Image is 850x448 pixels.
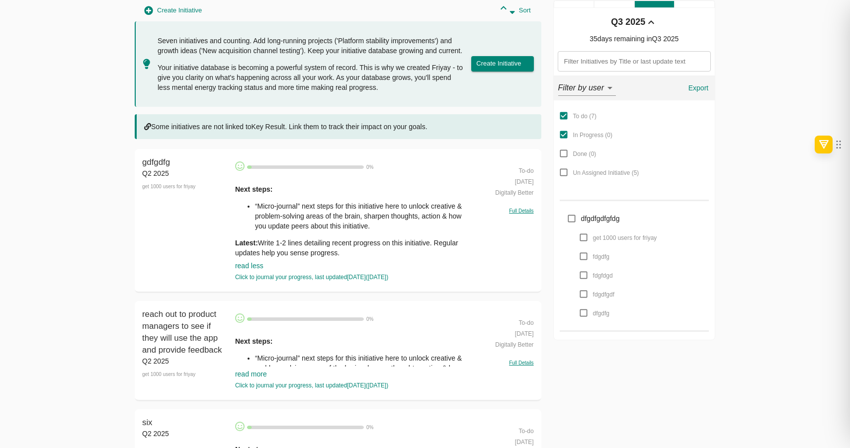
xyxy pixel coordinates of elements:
[142,429,230,439] div: Q2 2025
[686,82,710,94] span: Export
[255,353,470,383] li: “Micro-journal” next steps for this initiative here to unlock creative & problem-solving areas of...
[593,253,609,260] span: fdgdfg
[475,338,533,349] div: Digitally Better
[142,309,222,355] span: reach out to product managers to see if they will use the app and provide feedback
[476,58,521,70] span: Create Initiative
[593,291,614,298] span: fdgdfgdf
[471,56,533,72] button: Create Initiative
[235,185,272,193] strong: Next steps:
[255,201,470,231] li: “Micro-journal” next steps for this initiative here to unlock creative & problem-solving areas of...
[145,5,202,16] span: Create Initiative
[558,51,711,72] input: Filter Initiatives by Title or last update text
[475,175,533,186] div: [DATE]
[235,370,267,378] a: read more
[611,16,645,29] div: Q3 2025
[235,262,263,270] a: read less
[509,360,533,366] span: Full Details
[235,273,470,282] div: Click to journal your progress, last updated [DATE] ( [DATE] )
[142,168,230,178] div: Q2 2025
[366,316,373,322] span: 0 %
[235,337,272,345] strong: Next steps:
[573,132,612,139] span: In Progress ( 0 )
[558,83,604,92] em: Filter by user
[475,327,533,338] div: [DATE]
[475,436,533,447] div: [DATE]
[593,272,613,279] span: fdgfdgd
[593,234,657,241] span: get 1000 users for friyay
[593,310,609,317] span: dfgdfg
[573,113,596,120] span: To do ( 7 )
[151,122,427,132] span: Some initiatives are not linked to Key Result . Link them to track their impact on your goals.
[475,164,533,175] div: To-do
[235,238,470,258] p: Write 1-2 lines detailing recent progress on this initiative. Regular updates help you sense prog...
[509,208,533,214] span: Full Details
[475,316,533,327] div: To-do
[158,63,464,92] p: Your initiative database is becoming a powerful system of record. This is why we created Friyay -...
[366,425,373,430] span: 0 %
[573,150,596,157] span: Done ( 0 )
[475,186,533,197] div: Digitally Better
[235,239,258,247] strong: Latest:
[581,215,620,223] span: dfgdfgdfgfdg
[573,169,639,176] span: Un Assigned Initiative ( 5 )
[366,164,373,170] span: 0 %
[142,157,170,167] span: gdfgdfg
[475,425,533,436] div: To-do
[142,418,153,427] span: six
[235,381,470,390] div: Click to journal your progress, last updated [DATE] ( [DATE] )
[590,35,679,43] span: 35 days remaining in Q3 2025
[558,80,616,96] div: Filter by user
[499,2,531,19] span: Sort
[142,178,230,195] div: get 1000 users for friyay
[142,356,230,366] div: Q2 2025
[142,366,230,383] div: get 1000 users for friyay
[158,36,464,56] p: Seven initiatives and counting. Add long-running projects ('Platform stability improvements') and...
[682,76,714,100] button: Export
